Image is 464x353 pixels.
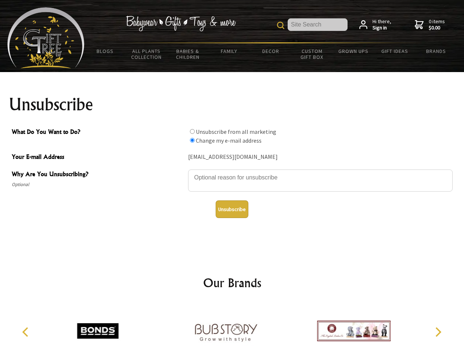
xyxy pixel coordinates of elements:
label: Change my e-mail address [196,137,262,144]
a: Babies & Children [167,43,209,65]
button: Unsubscribe [216,200,248,218]
button: Next [430,324,446,340]
img: product search [277,22,284,29]
a: All Plants Collection [126,43,168,65]
label: Unsubscribe from all marketing [196,128,276,135]
span: Why Are You Unsubscribing? [12,170,184,180]
input: What Do You Want to Do? [190,129,195,134]
span: 0 items [429,18,445,31]
a: 0 items$0.00 [415,18,445,31]
button: Previous [18,324,35,340]
textarea: Why Are You Unsubscribing? [188,170,453,192]
div: [EMAIL_ADDRESS][DOMAIN_NAME] [188,151,453,163]
a: Brands [416,43,457,59]
input: What Do You Want to Do? [190,138,195,143]
img: Babyware - Gifts - Toys and more... [7,7,84,68]
h1: Unsubscribe [9,96,456,113]
a: Gift Ideas [374,43,416,59]
a: BLOGS [84,43,126,59]
span: Hi there, [373,18,391,31]
a: Hi there,Sign in [359,18,391,31]
a: Decor [250,43,291,59]
a: Custom Gift Box [291,43,333,65]
span: What Do You Want to Do? [12,127,184,138]
span: Optional [12,180,184,189]
img: Babywear - Gifts - Toys & more [126,16,236,31]
input: Site Search [288,18,348,31]
a: Grown Ups [332,43,374,59]
a: Family [209,43,250,59]
h2: Our Brands [15,274,450,292]
strong: $0.00 [429,25,445,31]
strong: Sign in [373,25,391,31]
span: Your E-mail Address [12,152,184,163]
